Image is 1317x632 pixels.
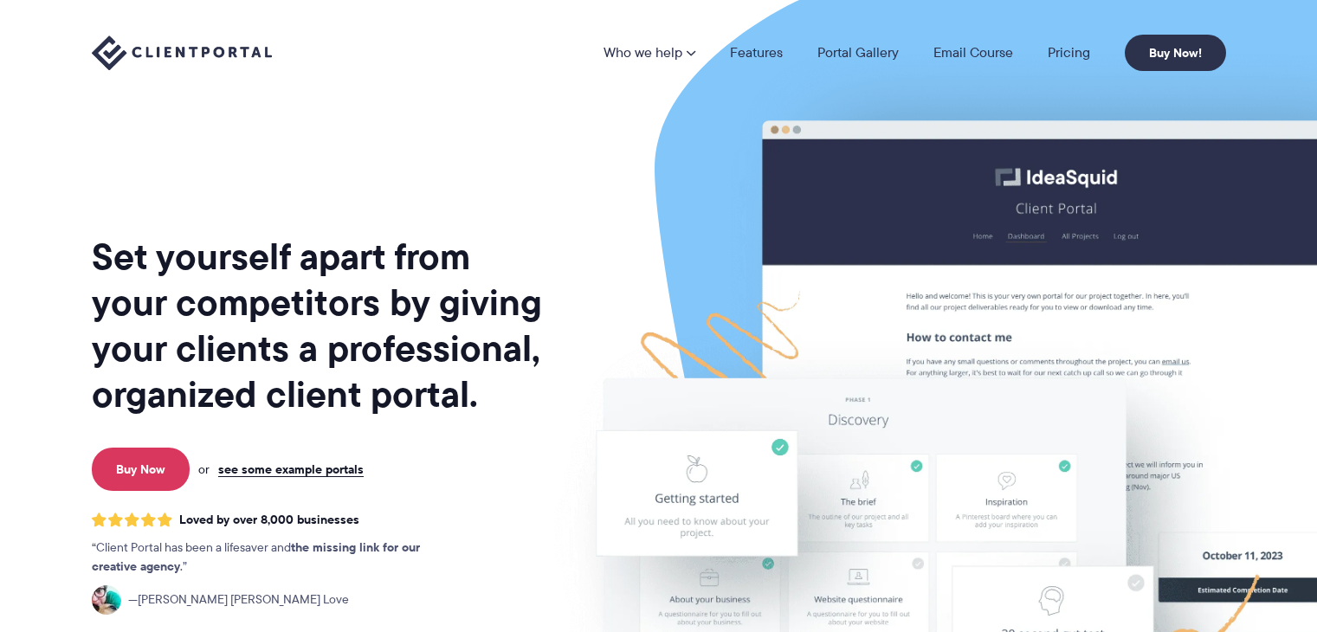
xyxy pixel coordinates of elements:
strong: the missing link for our creative agency [92,538,420,576]
a: Who we help [604,46,695,60]
span: Loved by over 8,000 businesses [179,513,359,527]
a: Email Course [933,46,1013,60]
a: Buy Now [92,448,190,491]
a: see some example portals [218,461,364,477]
span: [PERSON_NAME] [PERSON_NAME] Love [128,590,349,609]
a: Pricing [1048,46,1090,60]
a: Buy Now! [1125,35,1226,71]
p: Client Portal has been a lifesaver and . [92,538,455,577]
h1: Set yourself apart from your competitors by giving your clients a professional, organized client ... [92,234,546,417]
span: or [198,461,210,477]
a: Features [730,46,783,60]
a: Portal Gallery [817,46,899,60]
